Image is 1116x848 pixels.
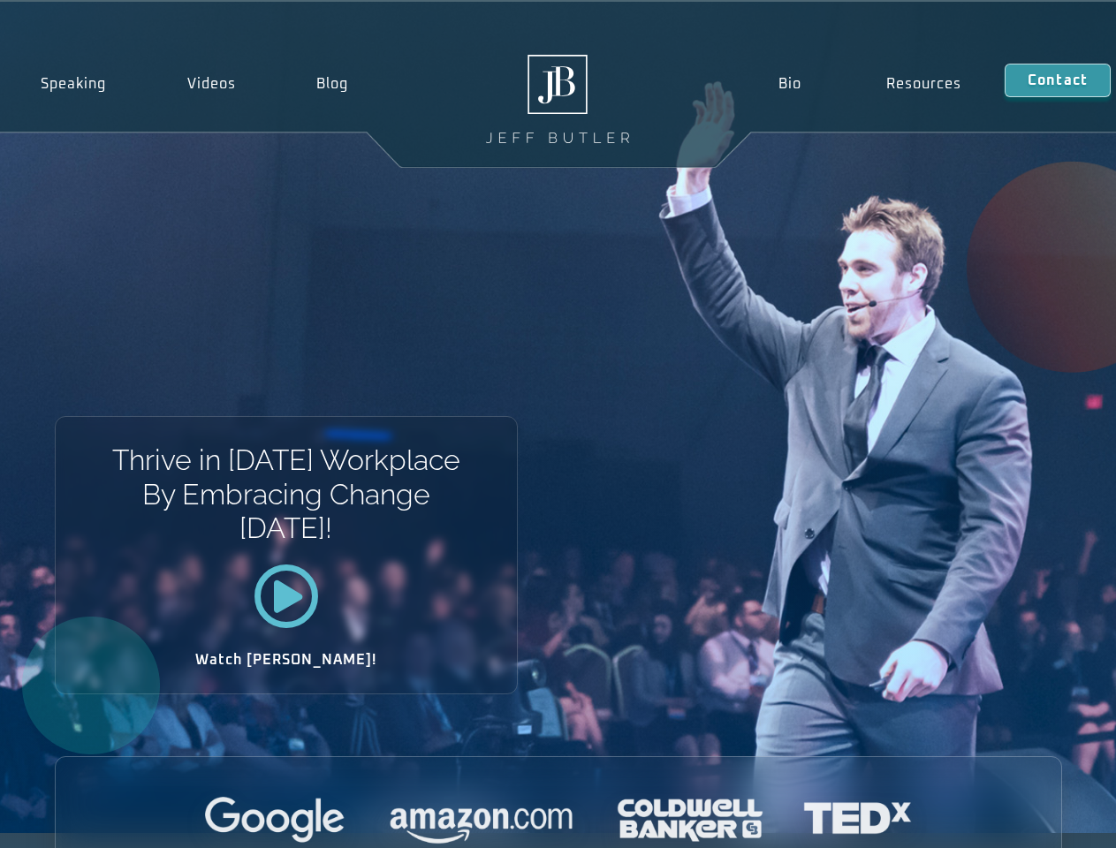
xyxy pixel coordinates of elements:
h2: Watch [PERSON_NAME]! [118,653,455,667]
a: Videos [147,64,277,104]
nav: Menu [735,64,1004,104]
a: Contact [1005,64,1111,97]
span: Contact [1028,73,1088,87]
h1: Thrive in [DATE] Workplace By Embracing Change [DATE]! [110,443,461,545]
a: Blog [276,64,389,104]
a: Bio [735,64,844,104]
a: Resources [844,64,1005,104]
